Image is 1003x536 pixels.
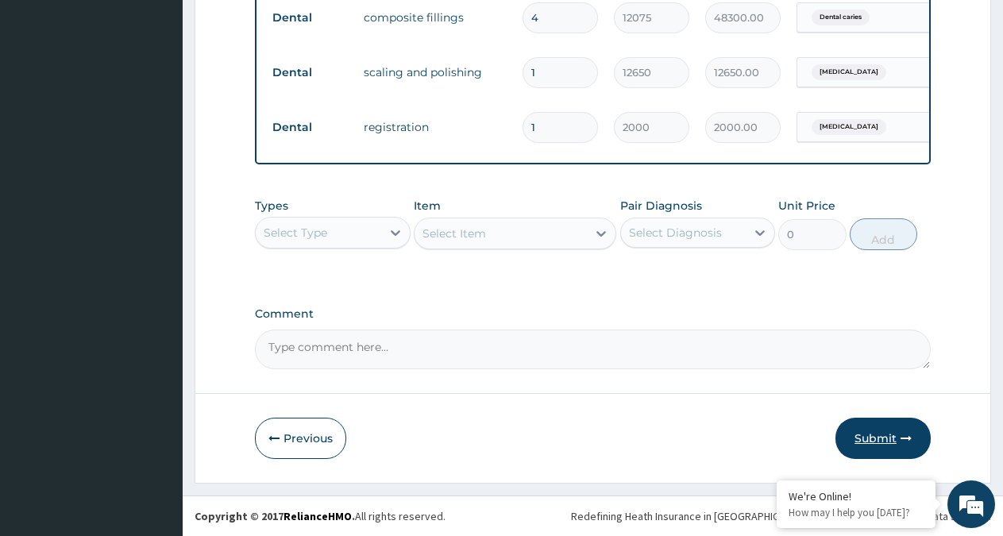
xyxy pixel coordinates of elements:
span: We're online! [92,164,219,325]
div: Chat with us now [83,89,267,110]
button: Previous [255,418,346,459]
img: d_794563401_company_1708531726252_794563401 [29,79,64,119]
footer: All rights reserved. [183,496,1003,536]
td: scaling and polishing [356,56,515,88]
label: Pair Diagnosis [620,198,702,214]
label: Types [255,199,288,213]
div: Minimize live chat window [260,8,299,46]
textarea: Type your message and hit 'Enter' [8,363,303,418]
label: Comment [255,307,931,321]
a: RelianceHMO [284,509,352,523]
td: Dental [264,58,356,87]
div: We're Online! [789,489,924,503]
td: composite fillings [356,2,515,33]
button: Add [850,218,917,250]
label: Unit Price [778,198,835,214]
label: Item [414,198,441,214]
span: [MEDICAL_DATA] [812,119,886,135]
button: Submit [835,418,931,459]
span: Dental caries [812,10,870,25]
div: Select Type [264,225,327,241]
div: Select Diagnosis [629,225,722,241]
div: Redefining Heath Insurance in [GEOGRAPHIC_DATA] using Telemedicine and Data Science! [571,508,991,524]
p: How may I help you today? [789,506,924,519]
strong: Copyright © 2017 . [195,509,355,523]
td: Dental [264,3,356,33]
td: registration [356,111,515,143]
td: Dental [264,113,356,142]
